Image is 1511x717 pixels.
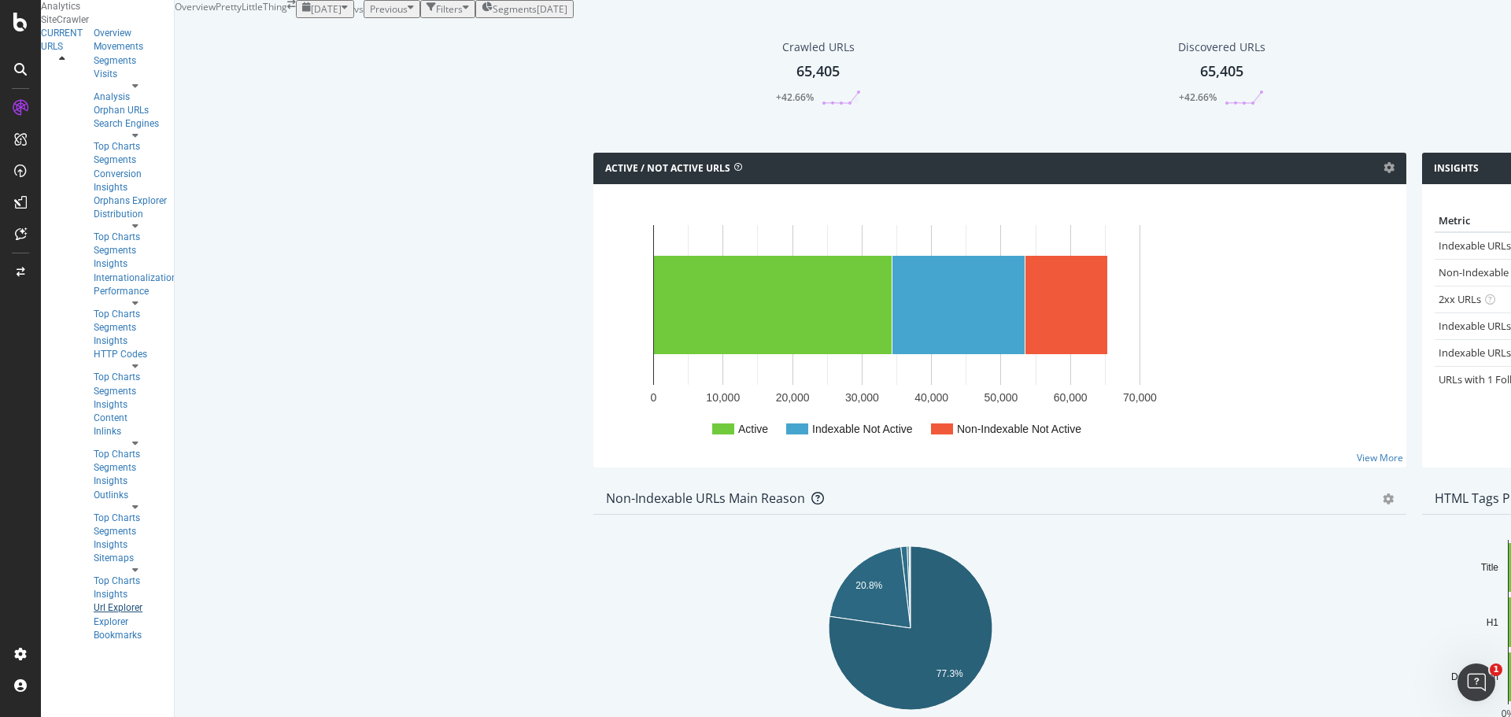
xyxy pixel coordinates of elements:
div: Crawled URLs [782,39,855,55]
text: Non-Indexable Not Active [957,423,1081,435]
a: Inlinks [94,425,177,438]
a: Search Engines [94,117,177,131]
div: Discovered URLs [1178,39,1265,55]
text: Active [738,423,768,435]
a: Insights [94,398,177,412]
a: Insights [94,588,177,601]
div: 65,405 [796,61,840,82]
span: 2025 Sep. 5th [311,2,342,16]
a: Segments [94,525,177,538]
a: Top Charts [94,308,177,321]
a: Segments [94,54,177,68]
text: 40,000 [914,391,948,404]
a: Indexable URLs [1439,238,1511,253]
div: [DATE] [537,2,567,16]
text: Indexable Not Active [812,423,913,435]
iframe: Intercom live chat [1457,663,1495,701]
a: Segments [94,153,177,167]
h4: Active / Not Active URLs [605,161,730,176]
a: Explorer Bookmarks [94,615,177,642]
span: vs [354,2,364,16]
a: View More [1357,451,1403,464]
a: Segments [94,385,177,398]
div: Non-Indexable URLs Main Reason [606,490,805,506]
i: Options [1384,162,1395,173]
text: 70,000 [1123,391,1157,404]
a: Analysis [94,91,177,104]
text: 20,000 [776,391,810,404]
a: Insights [94,181,177,194]
div: Movements [94,40,177,54]
div: +42.66% [776,91,814,104]
a: Overview [94,27,177,40]
a: Top Charts [94,448,177,461]
span: 1 [1490,663,1502,676]
div: Content [94,412,177,425]
a: Orphan URLs [94,104,177,117]
span: Previous [370,2,408,16]
text: 50,000 [985,391,1018,404]
div: gear [1383,493,1394,504]
a: Segments [94,461,177,475]
a: Outlinks [94,489,177,502]
text: 0 [651,391,657,404]
a: Top Charts [94,140,177,153]
a: Internationalization [94,272,177,285]
div: Visits [94,68,177,81]
a: HTTP Codes [94,348,177,361]
div: +42.66% [1179,91,1217,104]
a: Top Charts [94,512,177,525]
a: Top Charts [94,231,177,244]
text: Title [1481,562,1499,573]
div: A chart. [606,209,1215,455]
a: Distribution [94,208,177,221]
a: Insights [94,475,177,488]
a: Insights [94,334,177,348]
text: 30,000 [845,391,879,404]
text: 10,000 [706,391,740,404]
h4: Insights [1434,161,1479,176]
a: Url Explorer [94,601,177,615]
a: Sitemaps [94,552,177,565]
text: 20.8% [855,580,882,591]
a: Insights [94,257,177,271]
text: 60,000 [1054,391,1088,404]
a: Orphans Explorer [94,194,177,208]
a: Segments [94,321,177,334]
text: Description [1451,671,1498,682]
a: Conversion [94,168,177,181]
div: 65,405 [1200,61,1243,82]
span: Segments [493,2,537,16]
a: CURRENT URLS [41,27,83,54]
a: Segments [94,244,177,257]
a: Insights [94,538,177,552]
